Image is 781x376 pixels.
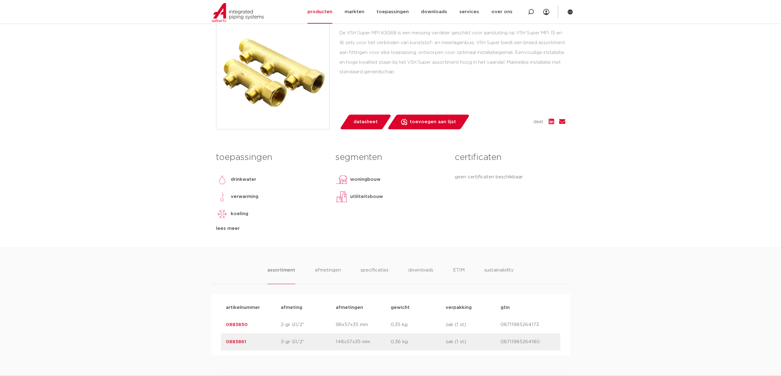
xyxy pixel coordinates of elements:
div: De VSH Super MPI K3068 is een messing verdeler geschikt voor aansluiting op VSH Super MPI 15 en 1... [339,28,565,77]
a: 0883850 [226,322,248,327]
span: toevoegen aan lijst [410,117,456,127]
img: koeling [216,208,228,220]
p: utiliteitsbouw [350,193,383,200]
p: verwarming [231,193,258,200]
img: drinkwater [216,173,228,186]
p: gewicht [391,304,446,311]
p: drinkwater [231,176,256,183]
span: datasheet [354,117,378,127]
p: zak (1 st) [446,338,501,346]
h3: toepassingen [216,151,326,164]
img: utiliteitsbouw [335,191,348,203]
p: 98x57x35 mm [336,321,391,329]
span: deel: [533,118,544,126]
p: koeling [231,210,248,218]
p: 148x57x35 mm [336,338,391,346]
p: 2-gr G1/2" [281,321,336,329]
p: 3-gr G1/2" [281,338,336,346]
p: 0,35 kg [391,321,446,329]
p: 08711985264180 [501,338,555,346]
img: woningbouw [335,173,348,186]
img: Product Image for VSH Super/MPI verdeler [216,16,329,129]
p: afmetingen [336,304,391,311]
li: downloads [408,267,433,284]
p: gtin [501,304,555,311]
li: ETIM [453,267,465,284]
p: zak (1 st) [446,321,501,329]
li: afmetingen [315,267,341,284]
li: specificaties [361,267,389,284]
p: 0,36 kg [391,338,446,346]
p: 08711985264173 [501,321,555,329]
p: woningbouw [350,176,381,183]
li: assortiment [267,267,295,284]
img: verwarming [216,191,228,203]
div: lees meer [216,225,326,232]
a: 0883861 [226,340,246,344]
p: afmeting [281,304,336,311]
h3: segmenten [335,151,446,164]
li: sustainability [484,267,514,284]
p: artikelnummer [226,304,281,311]
h3: certificaten [455,151,565,164]
p: geen certificaten beschikbaar [455,173,565,181]
p: verpakking [446,304,501,311]
a: datasheet [339,115,392,129]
